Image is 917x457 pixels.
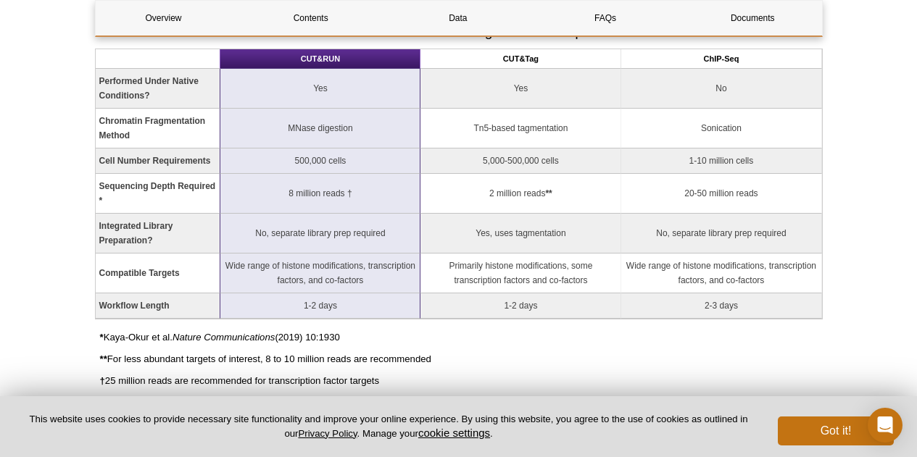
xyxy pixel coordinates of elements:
[621,293,821,319] td: 2-3 days
[420,69,621,109] td: Yes
[621,253,821,293] td: Wide range of histone modifications, transcription factors, and co-factors
[621,49,821,69] th: ChIP-Seq
[99,156,211,166] strong: Cell Number Requirements
[99,268,180,278] strong: Compatible Targets
[220,214,420,253] td: No, separate library prep required
[96,1,232,35] a: Overview
[100,330,823,345] p: Kaya-Okur et al. (2019) 10:1930
[100,374,823,388] p: 25 million reads are recommended for transcription factor targets
[220,293,420,319] td: 1-2 days
[220,253,420,293] td: Wide range of histone modifications, transcription factors, and co-factors
[220,49,420,69] th: CUT&RUN
[220,109,420,148] td: MNase digestion
[100,352,823,366] p: For less abundant targets of interest, 8 to 10 million reads are recommended
[420,109,621,148] td: Tn5-based tagmentation
[621,174,821,214] td: 20-50 million reads
[420,174,621,214] td: 2 million reads
[243,1,379,35] a: Contents
[621,148,821,174] td: 1-10 million cells
[420,253,621,293] td: Primarily histone modifications, some transcription factors and co-factors
[23,413,754,440] p: This website uses cookies to provide necessary site functionality and improve your online experie...
[390,1,526,35] a: Data
[220,174,420,214] td: 8 million reads †
[420,293,621,319] td: 1-2 days
[99,76,199,101] strong: Performed Under Native Conditions?
[99,116,206,141] strong: Chromatin Fragmentation Method
[420,148,621,174] td: 5,000-500,000 cells
[621,109,821,148] td: Sonication
[621,69,821,109] td: No
[99,301,170,311] strong: Workflow Length
[621,214,821,253] td: No, separate library prep required
[100,375,105,386] strong: †
[220,148,420,174] td: 500,000 cells
[99,181,216,206] strong: Sequencing Depth Required *
[684,1,821,35] a: Documents
[220,69,420,109] td: Yes
[418,427,490,439] button: cookie settings
[778,416,894,445] button: Got it!
[537,1,673,35] a: FAQs
[99,221,173,246] strong: Integrated Library Preparation?
[298,428,357,439] a: Privacy Policy
[173,332,275,343] em: Nature Communications
[420,49,621,69] th: CUT&Tag
[868,408,903,443] div: Open Intercom Messenger
[420,214,621,253] td: Yes, uses tagmentation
